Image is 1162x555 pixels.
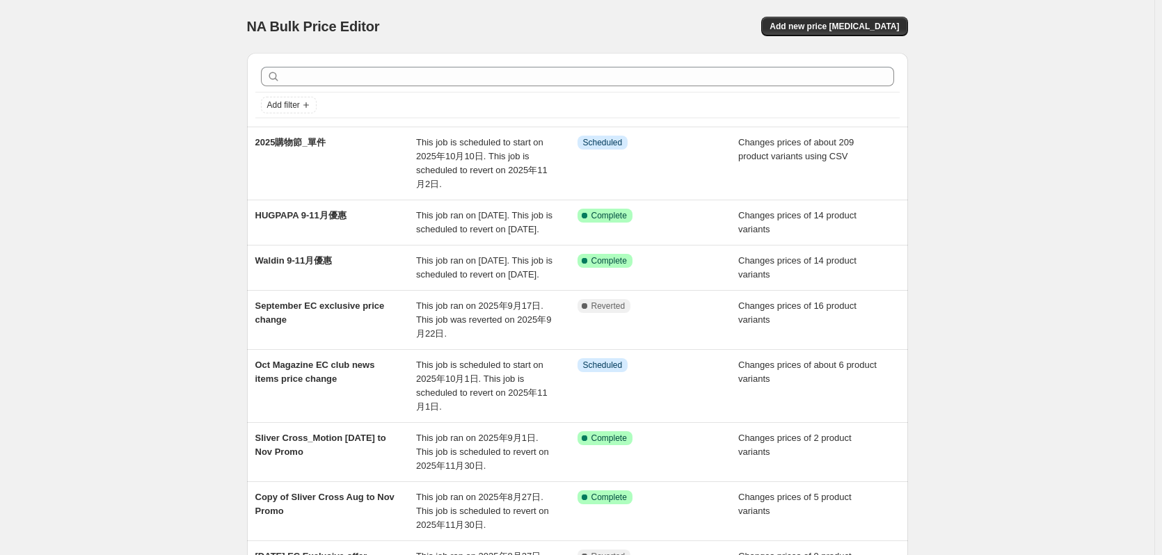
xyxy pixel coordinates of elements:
[761,17,907,36] button: Add new price [MEDICAL_DATA]
[267,99,300,111] span: Add filter
[738,255,857,280] span: Changes prices of 14 product variants
[255,492,395,516] span: Copy of Sliver Cross Aug to Nov Promo
[255,433,386,457] span: Sliver Cross_Motion [DATE] to Nov Promo
[416,360,548,412] span: This job is scheduled to start on 2025年10月1日. This job is scheduled to revert on 2025年11月1日.
[255,137,326,147] span: 2025購物節_單件
[416,300,551,339] span: This job ran on 2025年9月17日. This job was reverted on 2025年9月22日.
[261,97,317,113] button: Add filter
[255,255,333,266] span: Waldin 9-11月優惠
[591,210,627,221] span: Complete
[738,433,852,457] span: Changes prices of 2 product variants
[255,360,375,384] span: Oct Magazine EC club news items price change
[591,492,627,503] span: Complete
[416,255,552,280] span: This job ran on [DATE]. This job is scheduled to revert on [DATE].
[738,360,877,384] span: Changes prices of about 6 product variants
[770,21,899,32] span: Add new price [MEDICAL_DATA]
[583,360,623,371] span: Scheduled
[416,137,548,189] span: This job is scheduled to start on 2025年10月10日. This job is scheduled to revert on 2025年11月2日.
[591,433,627,444] span: Complete
[416,433,549,471] span: This job ran on 2025年9月1日. This job is scheduled to revert on 2025年11月30日.
[247,19,380,34] span: NA Bulk Price Editor
[738,492,852,516] span: Changes prices of 5 product variants
[591,255,627,266] span: Complete
[738,137,854,161] span: Changes prices of about 209 product variants using CSV
[738,210,857,234] span: Changes prices of 14 product variants
[416,492,549,530] span: This job ran on 2025年8月27日. This job is scheduled to revert on 2025年11月30日.
[583,137,623,148] span: Scheduled
[738,300,857,325] span: Changes prices of 16 product variants
[591,300,626,312] span: Reverted
[416,210,552,234] span: This job ran on [DATE]. This job is scheduled to revert on [DATE].
[255,300,385,325] span: September EC exclusive price change
[255,210,347,220] span: HUGPAPA 9-11月優惠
